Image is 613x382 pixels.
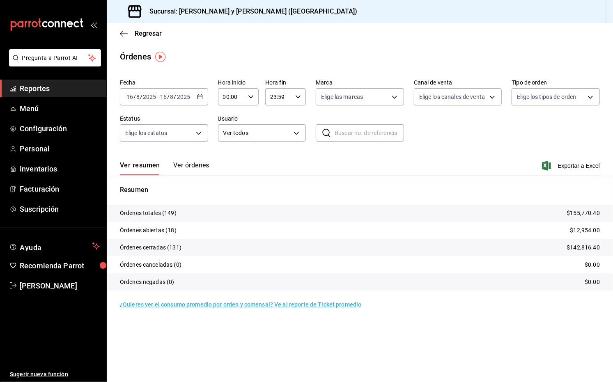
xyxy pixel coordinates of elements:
[155,52,165,62] img: Tooltip marker
[174,94,177,100] span: /
[567,209,600,217] p: $155,770.40
[133,94,136,100] span: /
[316,80,404,86] label: Marca
[167,94,170,100] span: /
[20,260,100,271] span: Recomienda Parrot
[143,7,358,16] h3: Sucursal: [PERSON_NAME] y [PERSON_NAME] ([GEOGRAPHIC_DATA])
[90,21,97,28] button: open_drawer_menu
[20,241,89,251] span: Ayuda
[120,161,209,175] div: navigation tabs
[321,93,363,101] span: Elige las marcas
[585,261,600,269] p: $0.00
[223,129,291,137] span: Ver todos
[22,54,88,62] span: Pregunta a Parrot AI
[20,163,100,174] span: Inventarios
[120,209,177,217] p: Órdenes totales (149)
[567,243,600,252] p: $142,816.40
[335,125,404,141] input: Buscar no. de referencia
[120,243,181,252] p: Órdenes cerradas (131)
[126,94,133,100] input: --
[120,226,177,235] p: Órdenes abiertas (18)
[20,83,100,94] span: Reportes
[10,370,100,379] span: Sugerir nueva función
[173,161,209,175] button: Ver órdenes
[120,116,208,122] label: Estatus
[157,94,159,100] span: -
[120,185,600,195] p: Resumen
[135,30,162,37] span: Regresar
[20,143,100,154] span: Personal
[170,94,174,100] input: --
[120,80,208,86] label: Fecha
[512,80,600,86] label: Tipo de orden
[120,301,361,308] a: ¿Quieres ver el consumo promedio por orden y comensal? Ve al reporte de Ticket promedio
[177,94,191,100] input: ----
[265,80,306,86] label: Hora fin
[20,280,100,291] span: [PERSON_NAME]
[9,49,101,66] button: Pregunta a Parrot AI
[160,94,167,100] input: --
[120,30,162,37] button: Regresar
[136,94,140,100] input: --
[20,183,100,194] span: Facturación
[218,116,306,122] label: Usuario
[218,80,259,86] label: Hora inicio
[419,93,485,101] span: Elige los canales de venta
[585,278,600,286] p: $0.00
[120,50,151,63] div: Órdenes
[20,103,100,114] span: Menú
[570,226,600,235] p: $12,954.00
[20,123,100,134] span: Configuración
[6,59,101,68] a: Pregunta a Parrot AI
[120,161,160,175] button: Ver resumen
[414,80,502,86] label: Canal de venta
[140,94,142,100] span: /
[517,93,576,101] span: Elige los tipos de orden
[120,278,174,286] p: Órdenes negadas (0)
[120,261,181,269] p: Órdenes canceladas (0)
[142,94,156,100] input: ----
[20,204,100,215] span: Suscripción
[544,161,600,171] button: Exportar a Excel
[125,129,167,137] span: Elige los estatus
